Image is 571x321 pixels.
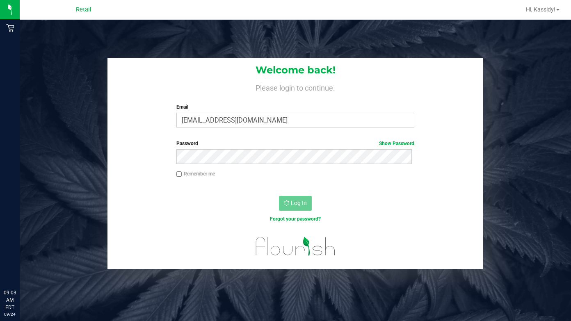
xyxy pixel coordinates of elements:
a: Show Password [379,141,414,146]
label: Email [176,103,415,111]
input: Remember me [176,171,182,177]
h4: Please login to continue. [107,82,483,92]
inline-svg: Retail [6,24,14,32]
span: Hi, Kassidy! [526,6,555,13]
span: Password [176,141,198,146]
span: Retail [76,6,91,13]
a: Forgot your password? [270,216,321,222]
p: 09:03 AM EDT [4,289,16,311]
button: Log In [279,196,312,211]
label: Remember me [176,170,215,178]
img: flourish_logo.svg [249,231,343,262]
span: Log In [291,200,307,206]
p: 09/24 [4,311,16,317]
h1: Welcome back! [107,65,483,75]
